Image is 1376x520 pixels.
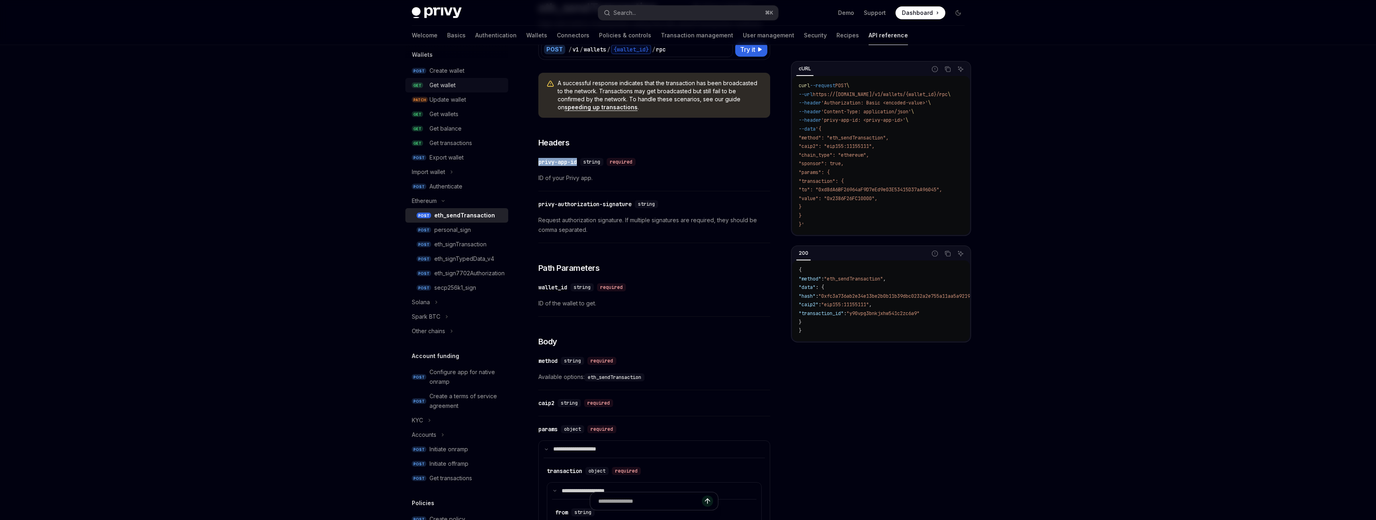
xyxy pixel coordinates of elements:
[607,158,636,166] div: required
[434,254,494,264] div: eth_signTypedData_v4
[412,446,426,452] span: POST
[799,152,869,158] span: "chain_type": "ethereum",
[799,204,801,210] span: }
[564,104,638,111] a: speeding up transactions
[538,299,770,308] span: ID of the wallet to get.
[835,82,846,89] span: POST
[405,471,508,485] a: POSTGet transactions
[955,248,966,259] button: Ask AI
[412,111,423,117] span: GET
[412,167,445,177] div: Import wallet
[405,179,508,194] a: POSTAuthenticate
[526,26,547,45] a: Wallets
[943,64,953,74] button: Copy the contents from the code block
[799,126,816,132] span: --data
[412,475,426,481] span: POST
[475,26,517,45] a: Authentication
[810,82,835,89] span: --request
[429,109,458,119] div: Get wallets
[412,126,423,132] span: GET
[429,95,466,104] div: Update wallet
[564,358,581,364] span: string
[638,201,655,207] span: string
[405,295,508,309] button: Toggle Solana section
[405,107,508,121] a: GETGet wallets
[434,283,476,293] div: secp256k1_sign
[584,399,613,407] div: required
[799,319,801,326] span: }
[743,26,794,45] a: User management
[598,492,702,510] input: Ask a question...
[429,473,472,483] div: Get transactions
[429,153,464,162] div: Export wallet
[818,301,821,308] span: :
[816,293,818,299] span: :
[405,78,508,92] a: GETGet wallet
[405,442,508,457] a: POSTInitiate onramp
[405,389,508,413] a: POSTCreate a terms of service agreement
[930,64,940,74] button: Report incorrect code
[799,284,816,291] span: "data"
[429,444,468,454] div: Initiate onramp
[405,194,508,208] button: Toggle Ethereum section
[405,63,508,78] a: POSTCreate wallet
[412,498,434,508] h5: Policies
[799,143,875,149] span: "caip2": "eip155:11155111",
[821,117,906,123] span: 'privy-app-id: <privy-app-id>'
[405,252,508,266] a: POSTeth_signTypedData_v4
[799,100,821,106] span: --header
[538,283,567,291] div: wallet_id
[864,9,886,17] a: Support
[598,6,778,20] button: Open search
[838,9,854,17] a: Demo
[799,178,844,184] span: "transaction": {
[799,195,877,202] span: "value": "0x2386F26FC10000",
[799,267,801,273] span: {
[821,301,869,308] span: "eip155:11155111"
[412,416,423,425] div: KYC
[821,109,911,115] span: 'Content-Type: application/json'
[799,109,821,115] span: --header
[412,7,462,18] img: dark logo
[405,428,508,442] button: Toggle Accounts section
[429,138,472,148] div: Get transactions
[587,357,616,365] div: required
[538,372,770,382] span: Available options:
[902,9,933,17] span: Dashboard
[955,64,966,74] button: Ask AI
[412,140,423,146] span: GET
[796,64,814,74] div: cURL
[896,6,945,19] a: Dashboard
[796,248,811,258] div: 200
[538,262,600,274] span: Path Parameters
[434,225,471,235] div: personal_sign
[580,45,583,53] div: /
[799,117,821,123] span: --header
[804,26,827,45] a: Security
[547,467,582,475] div: transaction
[412,326,445,336] div: Other chains
[429,80,456,90] div: Get wallet
[417,270,431,276] span: POST
[597,283,626,291] div: required
[405,208,508,223] a: POSTeth_sendTransaction
[799,221,804,228] span: }'
[417,227,431,233] span: POST
[572,45,579,53] div: v1
[412,430,436,440] div: Accounts
[844,310,846,317] span: :
[405,92,508,107] a: PATCHUpdate wallet
[799,213,801,219] span: }
[434,240,487,249] div: eth_signTransaction
[652,45,655,53] div: /
[412,297,430,307] div: Solana
[417,242,431,248] span: POST
[584,45,606,53] div: wallets
[405,324,508,338] button: Toggle Other chains section
[846,310,920,317] span: "y90vpg3bnkjxhw541c2zc6a9"
[911,109,914,115] span: \
[412,374,426,380] span: POST
[799,186,942,193] span: "to": "0xd8dA6BF26964aF9D7eEd9e03E53415D37aA96045",
[656,45,666,53] div: rpc
[412,312,440,321] div: Spark BTC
